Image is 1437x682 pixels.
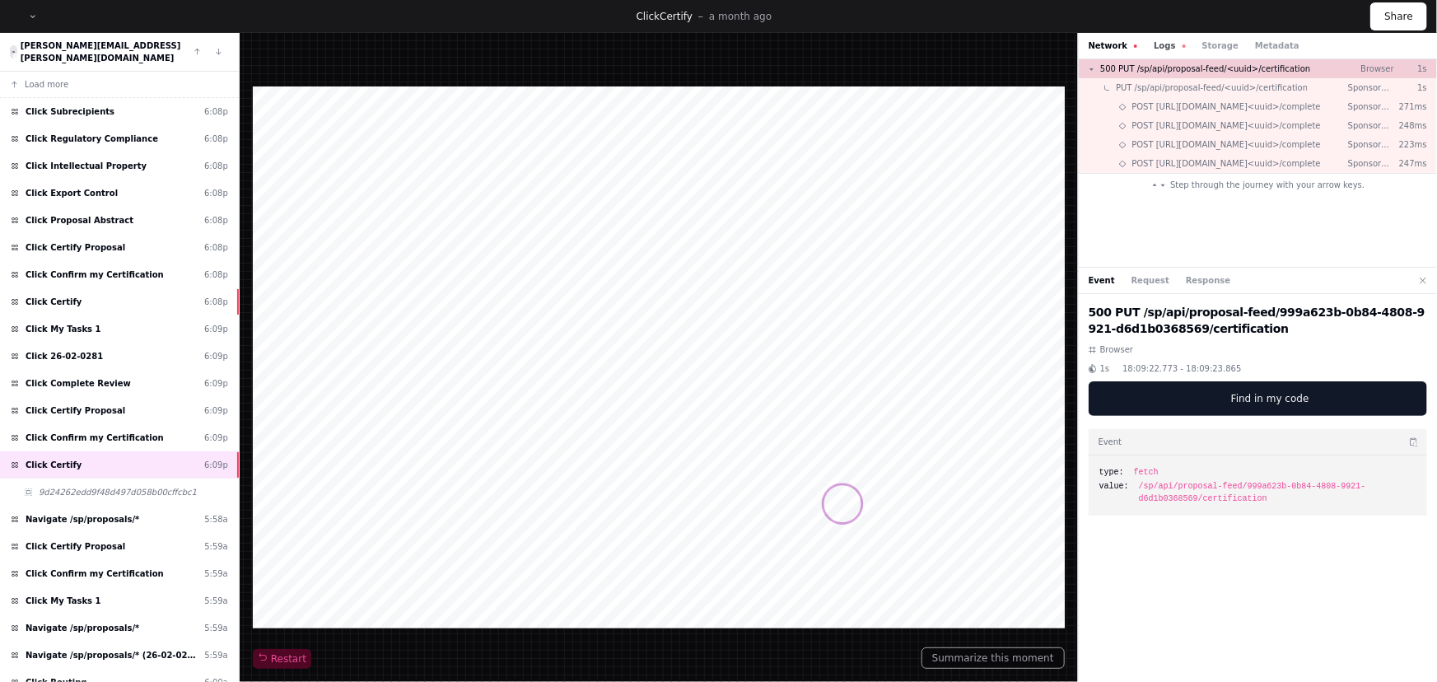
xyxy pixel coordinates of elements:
span: value: [1099,480,1129,493]
span: Click My Tasks 1 [26,595,100,607]
span: POST [URL][DOMAIN_NAME]<uuid>/complete [1132,157,1321,170]
span: Click Intellectual Property [26,160,147,172]
a: [PERSON_NAME][EMAIL_ADDRESS][PERSON_NAME][DOMAIN_NAME] [21,41,181,63]
button: Response [1186,274,1230,287]
span: Click Certify Proposal [26,540,125,553]
p: Sponsored Projects [1348,119,1394,132]
span: Click 26-02-0281 [26,350,103,362]
div: 6:08p [204,241,228,254]
span: Click Confirm my Certification [26,432,164,444]
span: Restart [258,652,306,666]
span: Navigate /sp/proposals/* [26,622,139,634]
p: 271ms [1394,100,1427,113]
span: 1s [1100,362,1110,375]
p: 248ms [1394,119,1427,132]
p: 1s [1394,63,1427,75]
div: 5:59a [204,622,228,634]
div: 6:08p [204,160,228,172]
span: Click Certify Proposal [26,241,125,254]
span: Click Subrecipients [26,105,114,118]
span: PUT /sp/api/proposal-feed/<uuid>/certification [1116,82,1308,94]
span: Navigate /sp/proposals/* (26-02-0281) [26,649,198,661]
button: Storage [1202,40,1239,52]
p: Sponsored Projects [1348,82,1394,94]
button: Summarize this moment [921,647,1065,669]
div: 6:09p [204,323,228,335]
div: 6:08p [204,133,228,145]
span: 18:09:22.773 - 18:09:23.865 [1122,362,1241,375]
p: a month ago [709,10,772,23]
span: Click Confirm my Certification [26,568,164,580]
span: Load more [25,78,68,91]
button: Logs [1154,40,1185,52]
button: Find in my code [1089,381,1427,416]
div: 5:59a [204,568,228,580]
button: Request [1131,274,1169,287]
div: 6:08p [204,105,228,118]
span: fetch [1134,466,1159,479]
span: Find in my code [1231,392,1309,405]
span: Click Complete Review [26,377,131,390]
span: /sp/api/proposal-feed/999a623b-0b84-4808-9921-d6d1b0368569/certification [1139,480,1416,505]
span: Click Confirm my Certification [26,269,164,281]
button: Network [1089,40,1138,52]
span: POST [URL][DOMAIN_NAME]<uuid>/complete [1132,100,1321,113]
span: type: [1099,466,1124,479]
button: Metadata [1255,40,1299,52]
span: Click Regulatory Compliance [26,133,158,145]
button: Share [1370,2,1427,30]
p: Sponsored Projects [1348,100,1394,113]
div: 6:08p [204,269,228,281]
div: 6:08p [204,187,228,199]
span: 500 PUT /sp/api/proposal-feed/<uuid>/certification [1100,63,1310,75]
span: Click Export Control [26,187,118,199]
button: Event [1089,274,1115,287]
span: Step through the journey with your arrow keys. [1170,179,1365,191]
img: 13.svg [11,47,16,58]
span: Click Certify [26,459,82,471]
span: Certify [660,11,693,22]
div: 5:58a [204,513,228,526]
div: 6:09p [204,432,228,444]
p: 223ms [1394,138,1427,151]
span: Browser [1100,343,1134,356]
span: Click Certify Proposal [26,404,125,417]
span: Click Proposal Abstract [26,214,133,227]
span: Click [637,11,660,22]
div: 5:59a [204,540,228,553]
span: Navigate /sp/proposals/* [26,513,139,526]
div: 6:09p [204,459,228,471]
span: POST [URL][DOMAIN_NAME]<uuid>/complete [1132,138,1321,151]
p: 1s [1394,82,1427,94]
p: 247ms [1394,157,1427,170]
h2: 500 PUT /sp/api/proposal-feed/999a623b-0b84-4808-9921-d6d1b0368569/certification [1089,304,1427,337]
p: Sponsored Projects [1348,138,1394,151]
div: 6:08p [204,296,228,308]
div: 6:08p [204,214,228,227]
span: Click Certify [26,296,82,308]
div: 6:09p [204,404,228,417]
h3: Event [1099,436,1122,448]
span: 9d24262edd9f48d497d058b00cffcbc1 [39,486,197,498]
div: 6:09p [204,377,228,390]
div: 5:59a [204,595,228,607]
span: POST [URL][DOMAIN_NAME]<uuid>/complete [1132,119,1321,132]
button: Restart [253,649,311,669]
div: 5:59a [204,649,228,661]
div: 6:09p [204,350,228,362]
span: Click My Tasks 1 [26,323,100,335]
p: Sponsored Projects [1348,157,1394,170]
p: Browser [1348,63,1394,75]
